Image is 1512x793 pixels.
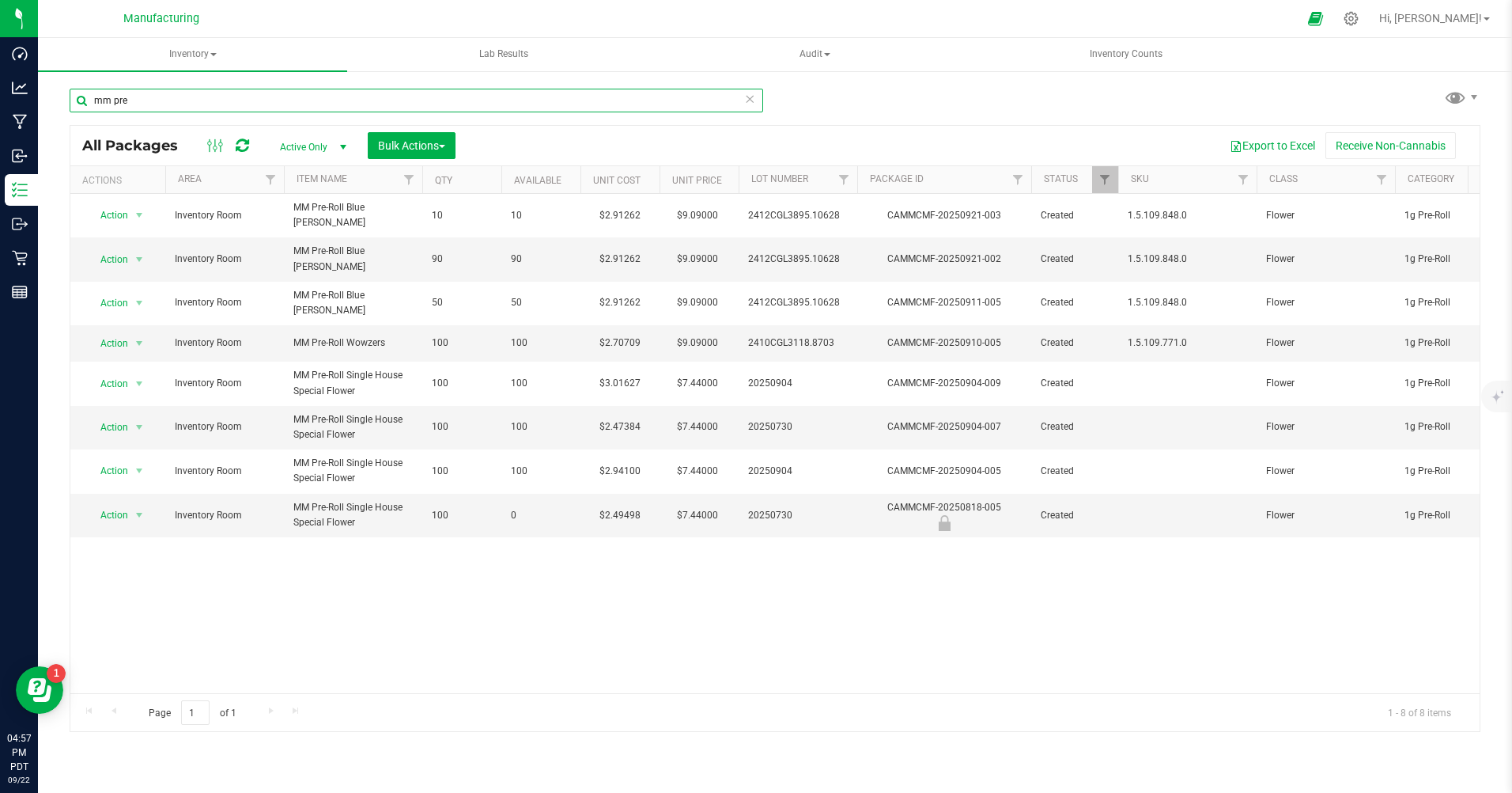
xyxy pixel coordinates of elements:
[511,252,571,267] span: 90
[511,336,571,351] span: 100
[1128,295,1247,310] span: 1.5.109.848.0
[435,175,452,186] a: Qty
[1379,12,1482,25] span: Hi, [PERSON_NAME]!
[12,284,28,300] inline-svg: Reports
[38,38,347,71] a: Inventory
[855,500,1034,531] div: CAMMCMF-20250818-005
[580,406,660,450] td: $2.47384
[12,148,28,164] inline-svg: Inbound
[580,494,660,537] td: $2.49498
[748,419,848,434] span: 20250730
[669,372,726,395] span: $7.44000
[175,252,274,267] span: Inventory Room
[135,700,249,725] span: Page of 1
[1266,252,1385,267] span: Flower
[12,250,28,266] inline-svg: Retail
[349,38,658,71] a: Lab Results
[86,416,129,438] span: Action
[1041,252,1109,267] span: Created
[175,419,274,434] span: Inventory Room
[378,139,445,152] span: Bulk Actions
[855,208,1034,223] div: CAMMCMF-20250921-003
[1041,419,1109,434] span: Created
[86,504,129,526] span: Action
[1128,208,1247,223] span: 1.5.109.848.0
[130,292,149,314] span: select
[593,175,641,186] a: Unit Cost
[748,336,848,351] span: 2410CGL3118.8703
[86,373,129,395] span: Action
[748,376,848,391] span: 20250904
[580,450,660,493] td: $2.94100
[130,204,149,226] span: select
[855,252,1034,267] div: CAMMCMF-20250921-002
[1266,508,1385,523] span: Flower
[748,295,848,310] span: 2412CGL3895.10628
[1041,208,1109,223] span: Created
[293,200,413,230] span: MM Pre-Roll Blue [PERSON_NAME]
[580,362,660,405] td: $3.01627
[748,464,848,479] span: 20250904
[175,336,274,351] span: Inventory Room
[130,460,149,482] span: select
[1068,47,1184,61] span: Inventory Counts
[12,114,28,130] inline-svg: Manufacturing
[511,376,571,391] span: 100
[1298,3,1333,34] span: Open Ecommerce Menu
[1005,166,1031,193] a: Filter
[1041,464,1109,479] span: Created
[432,419,492,434] span: 100
[1092,166,1118,193] a: Filter
[580,325,660,362] td: $2.70709
[855,515,1034,531] div: Needs Stickers
[293,244,413,274] span: MM Pre-Roll Blue [PERSON_NAME]
[432,295,492,310] span: 50
[293,368,413,398] span: MM Pre-Roll Single House Special Flower
[432,508,492,523] span: 100
[175,208,274,223] span: Inventory Room
[130,373,149,395] span: select
[178,173,202,184] a: Area
[12,46,28,62] inline-svg: Dashboard
[16,666,63,714] iframe: Resource center
[86,249,129,271] span: Action
[855,295,1034,310] div: CAMMCMF-20250911-005
[82,175,159,186] div: Actions
[70,89,763,112] input: Search Package ID, Item Name, SKU, Lot or Part Number...
[368,132,455,159] button: Bulk Actions
[661,39,969,70] span: Audit
[1266,336,1385,351] span: Flower
[293,456,413,486] span: MM Pre-Roll Single House Special Flower
[12,182,28,198] inline-svg: Inventory
[432,336,492,351] span: 100
[86,204,129,226] span: Action
[748,252,848,267] span: 2412CGL3895.10628
[1266,376,1385,391] span: Flower
[175,464,274,479] span: Inventory Room
[669,248,726,271] span: $9.09000
[672,175,722,186] a: Unit Price
[1041,376,1109,391] span: Created
[1219,132,1325,159] button: Export to Excel
[130,416,149,438] span: select
[7,774,31,786] p: 09/22
[1230,166,1257,193] a: Filter
[130,332,149,355] span: select
[258,166,284,193] a: Filter
[751,173,808,184] a: Lot Number
[1266,295,1385,310] span: Flower
[669,415,726,438] span: $7.44000
[669,204,726,227] span: $9.09000
[293,500,413,530] span: MM Pre-Roll Single House Special Flower
[660,38,970,71] a: Audit
[82,137,194,154] span: All Packages
[855,419,1034,434] div: CAMMCMF-20250904-007
[86,460,129,482] span: Action
[669,460,726,483] span: $7.44000
[12,216,28,232] inline-svg: Outbound
[1128,336,1247,351] span: 1.5.109.771.0
[1041,508,1109,523] span: Created
[458,47,550,61] span: Lab Results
